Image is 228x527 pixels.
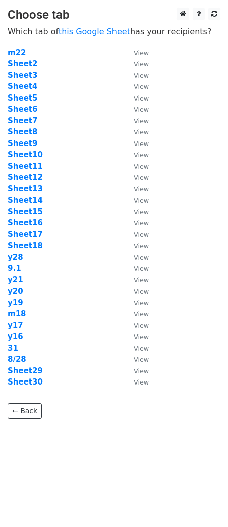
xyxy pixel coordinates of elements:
[124,218,149,227] a: View
[124,230,149,239] a: View
[134,299,149,307] small: View
[134,231,149,238] small: View
[124,59,149,68] a: View
[124,184,149,194] a: View
[134,333,149,341] small: View
[8,139,37,148] a: Sheet9
[134,265,149,272] small: View
[134,345,149,352] small: View
[8,355,26,364] a: 8/28
[134,94,149,102] small: View
[8,196,43,205] a: Sheet14
[124,344,149,353] a: View
[124,241,149,250] a: View
[134,242,149,250] small: View
[8,218,43,227] a: Sheet16
[124,298,149,307] a: View
[8,59,37,68] a: Sheet2
[134,174,149,181] small: View
[134,208,149,216] small: View
[124,105,149,114] a: View
[124,332,149,341] a: View
[134,185,149,193] small: View
[8,332,23,341] a: y16
[8,184,43,194] a: Sheet13
[8,321,23,330] strong: y17
[8,93,37,103] a: Sheet5
[8,275,23,284] strong: y21
[8,264,21,273] a: 9.1
[124,286,149,296] a: View
[8,162,43,171] strong: Sheet11
[124,196,149,205] a: View
[124,207,149,216] a: View
[8,253,23,262] strong: y28
[124,82,149,91] a: View
[8,241,43,250] a: Sheet18
[124,253,149,262] a: View
[134,151,149,159] small: View
[134,72,149,79] small: View
[8,173,43,182] a: Sheet12
[8,116,37,125] a: Sheet7
[134,163,149,170] small: View
[134,128,149,136] small: View
[124,71,149,80] a: View
[134,106,149,113] small: View
[8,298,23,307] a: y19
[8,150,43,159] a: Sheet10
[8,48,26,57] a: m22
[8,71,37,80] a: Sheet3
[8,286,23,296] a: y20
[8,127,37,136] a: Sheet8
[8,344,18,353] a: 31
[124,366,149,375] a: View
[124,162,149,171] a: View
[134,117,149,125] small: View
[124,264,149,273] a: View
[124,48,149,57] a: View
[8,82,37,91] a: Sheet4
[134,322,149,329] small: View
[124,139,149,148] a: View
[134,276,149,284] small: View
[134,367,149,375] small: View
[124,116,149,125] a: View
[124,355,149,364] a: View
[8,207,43,216] a: Sheet15
[8,26,220,37] p: Which tab of has your recipients?
[59,27,130,36] a: this Google Sheet
[134,49,149,57] small: View
[134,219,149,227] small: View
[8,366,43,375] a: Sheet29
[134,140,149,148] small: View
[8,377,43,387] a: Sheet30
[124,150,149,159] a: View
[134,83,149,90] small: View
[124,321,149,330] a: View
[124,309,149,318] a: View
[134,310,149,318] small: View
[124,275,149,284] a: View
[8,105,37,114] strong: Sheet6
[134,197,149,204] small: View
[8,403,42,419] a: ← Back
[134,254,149,261] small: View
[124,173,149,182] a: View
